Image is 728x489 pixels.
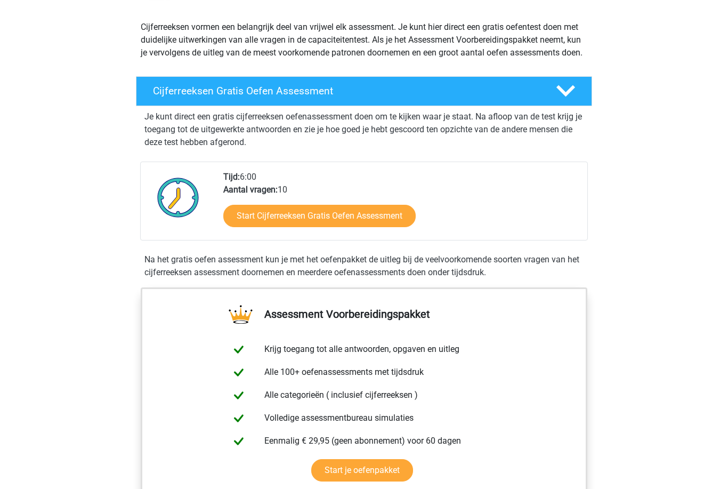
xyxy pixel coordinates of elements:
[223,172,240,182] b: Tijd:
[153,85,539,98] h4: Cijferreeksen Gratis Oefen Assessment
[223,205,416,228] a: Start Cijferreeksen Gratis Oefen Assessment
[223,185,278,195] b: Aantal vragen:
[141,21,587,60] p: Cijferreeksen vormen een belangrijk deel van vrijwel elk assessment. Je kunt hier direct een grat...
[132,77,596,107] a: Cijferreeksen Gratis Oefen Assessment
[140,254,588,279] div: Na het gratis oefen assessment kun je met het oefenpakket de uitleg bij de veelvoorkomende soorte...
[215,171,587,241] div: 6:00 10
[144,111,584,149] p: Je kunt direct een gratis cijferreeksen oefenassessment doen om te kijken waar je staat. Na afloo...
[151,171,205,225] img: Klok
[311,460,413,482] a: Start je oefenpakket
